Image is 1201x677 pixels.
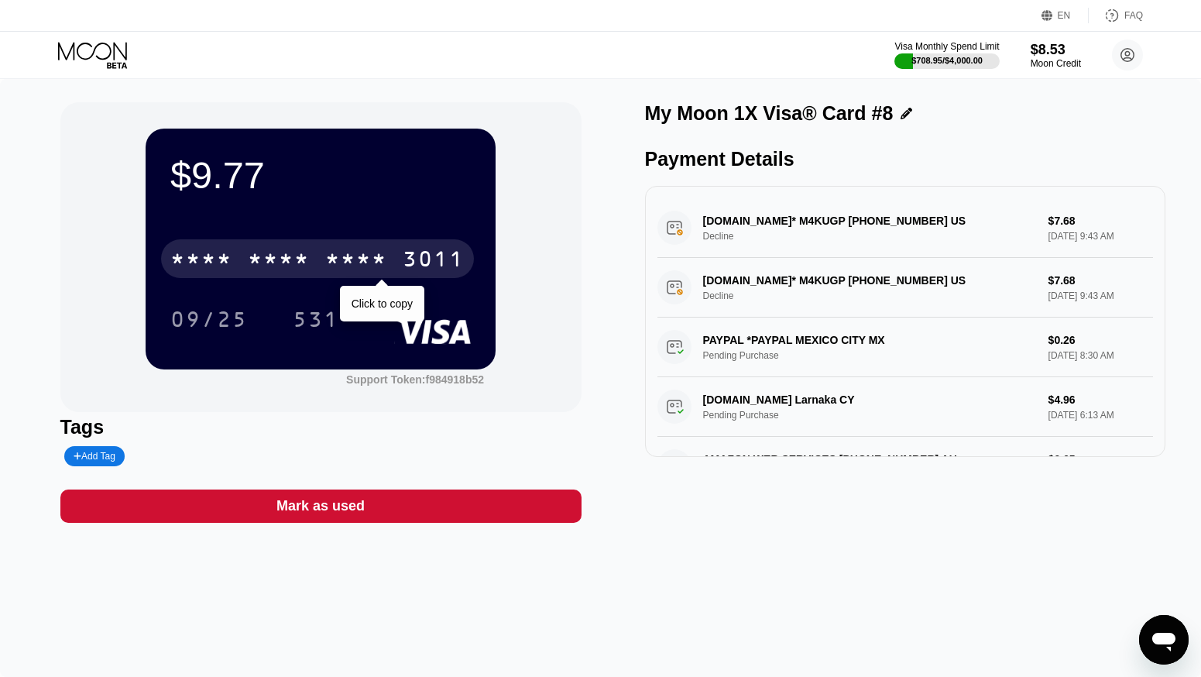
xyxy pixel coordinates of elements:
div: Visa Monthly Spend Limit [894,41,999,52]
div: Moon Credit [1031,58,1081,69]
div: Payment Details [645,148,1166,170]
div: FAQ [1124,10,1143,21]
div: 09/25 [170,309,248,334]
div: Click to copy [352,297,413,310]
div: My Moon 1X Visa® Card #8 [645,102,894,125]
div: Mark as used [60,490,582,523]
div: $708.95 / $4,000.00 [911,56,983,65]
div: Tags [60,416,582,438]
div: 531 [293,309,339,334]
div: 09/25 [159,300,259,338]
div: Support Token:f984918b52 [346,373,484,386]
div: EN [1041,8,1089,23]
div: 531 [281,300,351,338]
div: EN [1058,10,1071,21]
div: $8.53 [1031,42,1081,58]
div: Visa Monthly Spend Limit$708.95/$4,000.00 [894,41,999,69]
div: $9.77 [170,153,471,197]
iframe: Button to launch messaging window [1139,615,1189,665]
div: Add Tag [74,451,115,462]
div: FAQ [1089,8,1143,23]
div: Mark as used [276,497,365,515]
div: Support Token: f984918b52 [346,373,484,386]
div: 3011 [403,249,465,273]
div: $8.53Moon Credit [1031,42,1081,69]
div: Add Tag [64,446,125,466]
